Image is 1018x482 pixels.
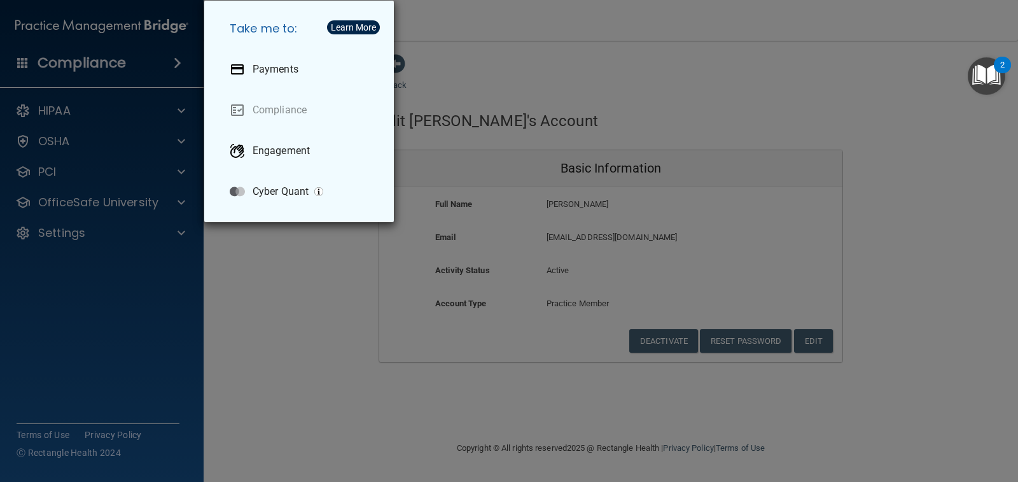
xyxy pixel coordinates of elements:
button: Learn More [327,20,380,34]
a: Cyber Quant [220,174,384,209]
a: Payments [220,52,384,87]
p: Cyber Quant [253,185,309,198]
div: Learn More [331,23,376,32]
h5: Take me to: [220,11,384,46]
p: Payments [253,63,298,76]
button: Open Resource Center, 2 new notifications [968,57,1005,95]
a: Compliance [220,92,384,128]
div: 2 [1000,65,1005,82]
a: Engagement [220,133,384,169]
p: Engagement [253,145,310,157]
iframe: Drift Widget Chat Controller [798,392,1003,443]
